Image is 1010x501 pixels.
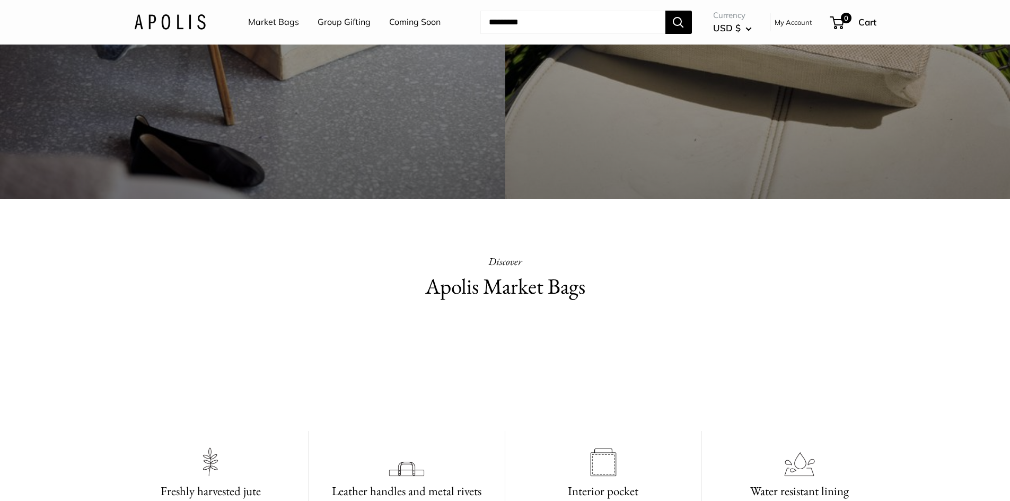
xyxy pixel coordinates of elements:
[320,271,691,302] h2: Apolis Market Bags
[665,11,692,34] button: Search
[248,14,299,30] a: Market Bags
[318,14,371,30] a: Group Gifting
[713,8,752,23] span: Currency
[858,16,876,28] span: Cart
[480,11,665,34] input: Search...
[713,22,741,33] span: USD $
[389,14,441,30] a: Coming Soon
[713,20,752,37] button: USD $
[775,16,812,29] a: My Account
[831,14,876,31] a: 0 Cart
[320,252,691,271] p: Discover
[134,14,206,30] img: Apolis
[840,13,851,23] span: 0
